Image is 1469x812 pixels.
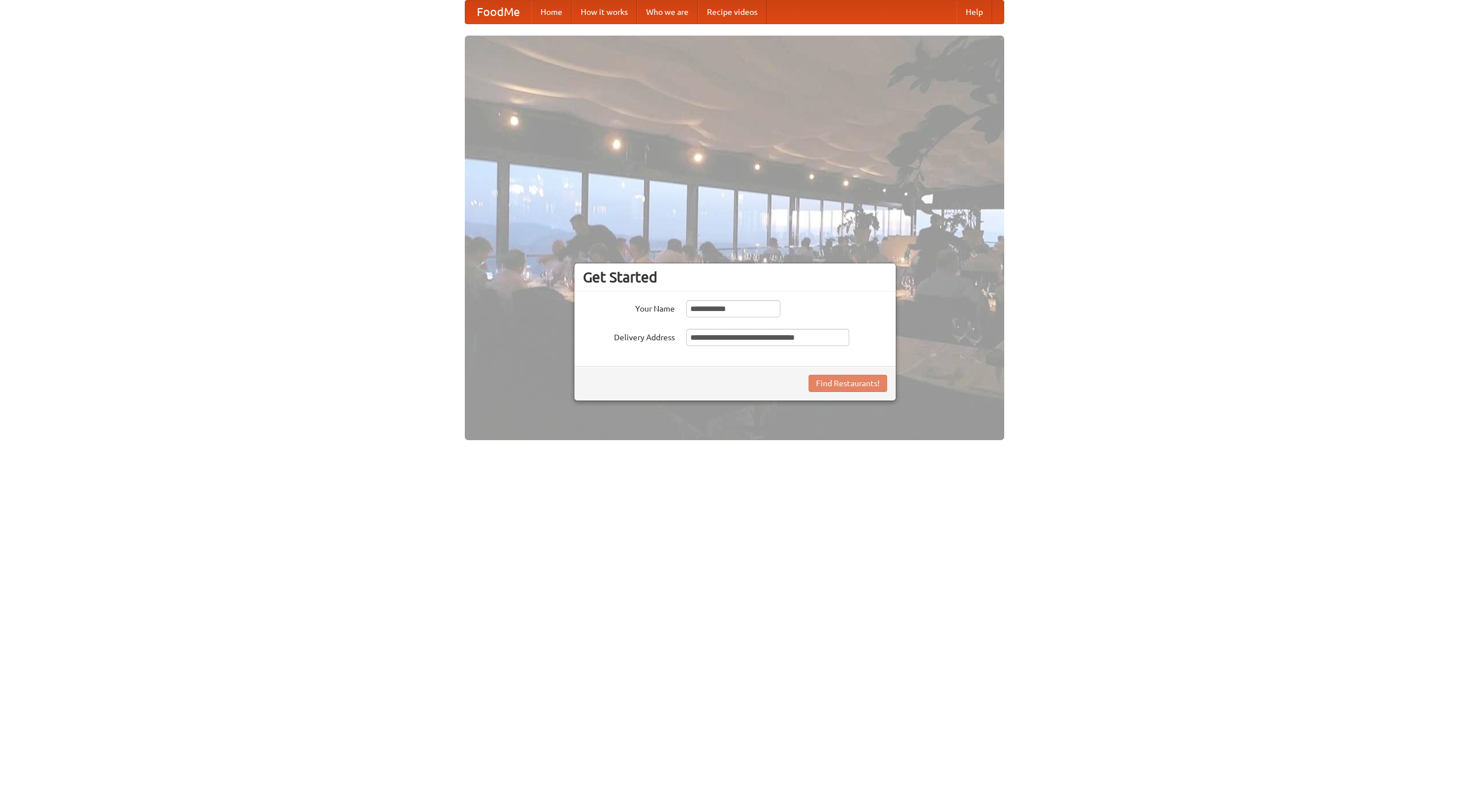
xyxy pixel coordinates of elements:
label: Delivery Address [583,329,675,343]
a: How it works [572,1,637,24]
a: Help [957,1,992,24]
button: Find Restaurants! [809,375,887,392]
label: Your Name [583,300,675,314]
a: Recipe videos [698,1,767,24]
h3: Get Started [583,269,887,286]
a: Home [531,1,572,24]
a: FoodMe [465,1,531,24]
a: Who we are [637,1,698,24]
